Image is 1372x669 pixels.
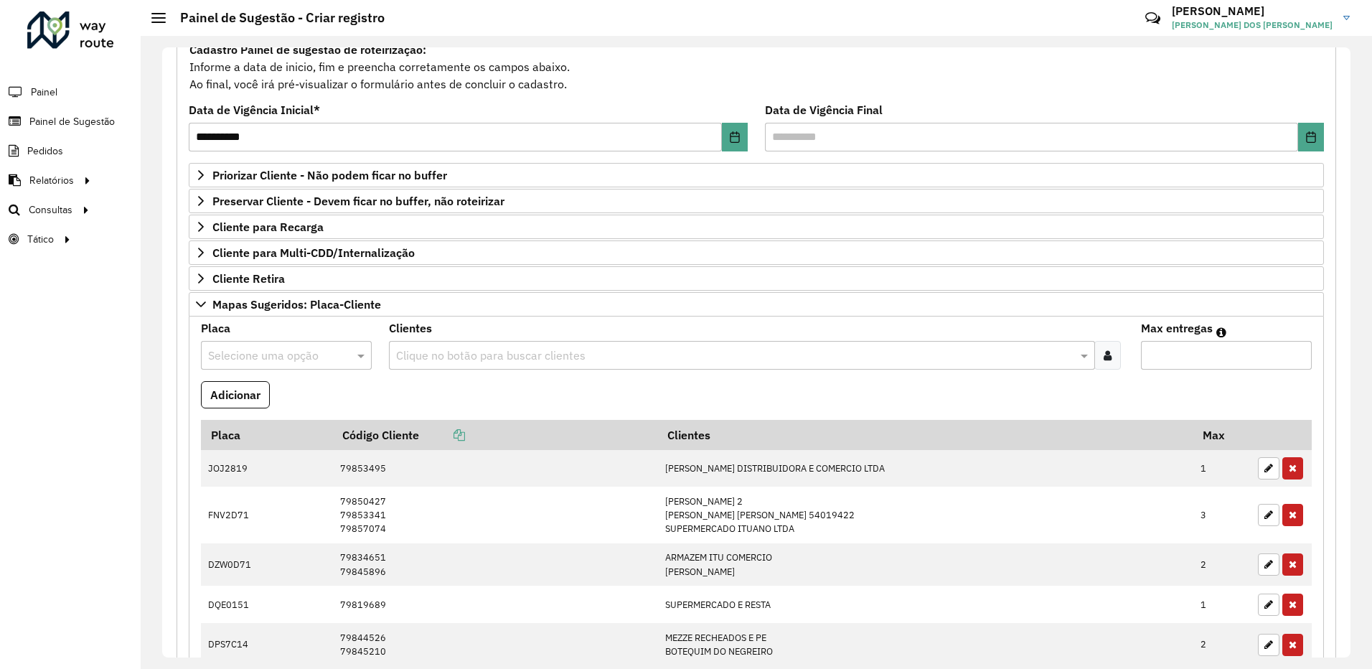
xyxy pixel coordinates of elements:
button: Adicionar [201,381,270,408]
td: [PERSON_NAME] DISTRIBUIDORA E COMERCIO LTDA [657,450,1193,487]
a: Mapas Sugeridos: Placa-Cliente [189,292,1324,317]
label: Data de Vigência Final [765,101,883,118]
a: Cliente Retira [189,266,1324,291]
td: DQE0151 [201,586,333,623]
td: FNV2D71 [201,487,333,543]
td: 79819689 [333,586,658,623]
em: Máximo de clientes que serão colocados na mesma rota com os clientes informados [1216,327,1226,338]
th: Max [1193,420,1251,450]
label: Data de Vigência Inicial [189,101,320,118]
td: DZW0D71 [201,543,333,586]
strong: Cadastro Painel de sugestão de roteirização: [189,42,426,57]
a: Cliente para Multi-CDD/Internalização [189,240,1324,265]
span: Pedidos [27,144,63,159]
label: Placa [201,319,230,337]
a: Priorizar Cliente - Não podem ficar no buffer [189,163,1324,187]
td: 79844526 79845210 [333,623,658,665]
a: Copiar [419,428,465,442]
td: 1 [1193,450,1251,487]
label: Clientes [389,319,432,337]
a: Cliente para Recarga [189,215,1324,239]
td: 79850427 79853341 79857074 [333,487,658,543]
td: DPS7C14 [201,623,333,665]
span: Relatórios [29,173,74,188]
td: 2 [1193,543,1251,586]
th: Código Cliente [333,420,658,450]
td: SUPERMERCADO E RESTA [657,586,1193,623]
button: Choose Date [1298,123,1324,151]
td: [PERSON_NAME] 2 [PERSON_NAME] [PERSON_NAME] 54019422 SUPERMERCADO ITUANO LTDA [657,487,1193,543]
td: 79853495 [333,450,658,487]
label: Max entregas [1141,319,1213,337]
th: Clientes [657,420,1193,450]
span: [PERSON_NAME] DOS [PERSON_NAME] [1172,19,1333,32]
span: Cliente Retira [212,273,285,284]
td: 3 [1193,487,1251,543]
td: 1 [1193,586,1251,623]
th: Placa [201,420,333,450]
td: ARMAZEM ITU COMERCIO [PERSON_NAME] [657,543,1193,586]
span: Tático [27,232,54,247]
td: MEZZE RECHEADOS E PE BOTEQUIM DO NEGREIRO [657,623,1193,665]
span: Cliente para Recarga [212,221,324,233]
td: JOJ2819 [201,450,333,487]
h2: Painel de Sugestão - Criar registro [166,10,385,26]
a: Contato Rápido [1137,3,1168,34]
button: Choose Date [722,123,748,151]
a: Preservar Cliente - Devem ficar no buffer, não roteirizar [189,189,1324,213]
span: Priorizar Cliente - Não podem ficar no buffer [212,169,447,181]
span: Cliente para Multi-CDD/Internalização [212,247,415,258]
span: Painel [31,85,57,100]
span: Mapas Sugeridos: Placa-Cliente [212,299,381,310]
span: Preservar Cliente - Devem ficar no buffer, não roteirizar [212,195,504,207]
span: Consultas [29,202,72,217]
td: 2 [1193,623,1251,665]
div: Informe a data de inicio, fim e preencha corretamente os campos abaixo. Ao final, você irá pré-vi... [189,40,1324,93]
span: Painel de Sugestão [29,114,115,129]
h3: [PERSON_NAME] [1172,4,1333,18]
td: 79834651 79845896 [333,543,658,586]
